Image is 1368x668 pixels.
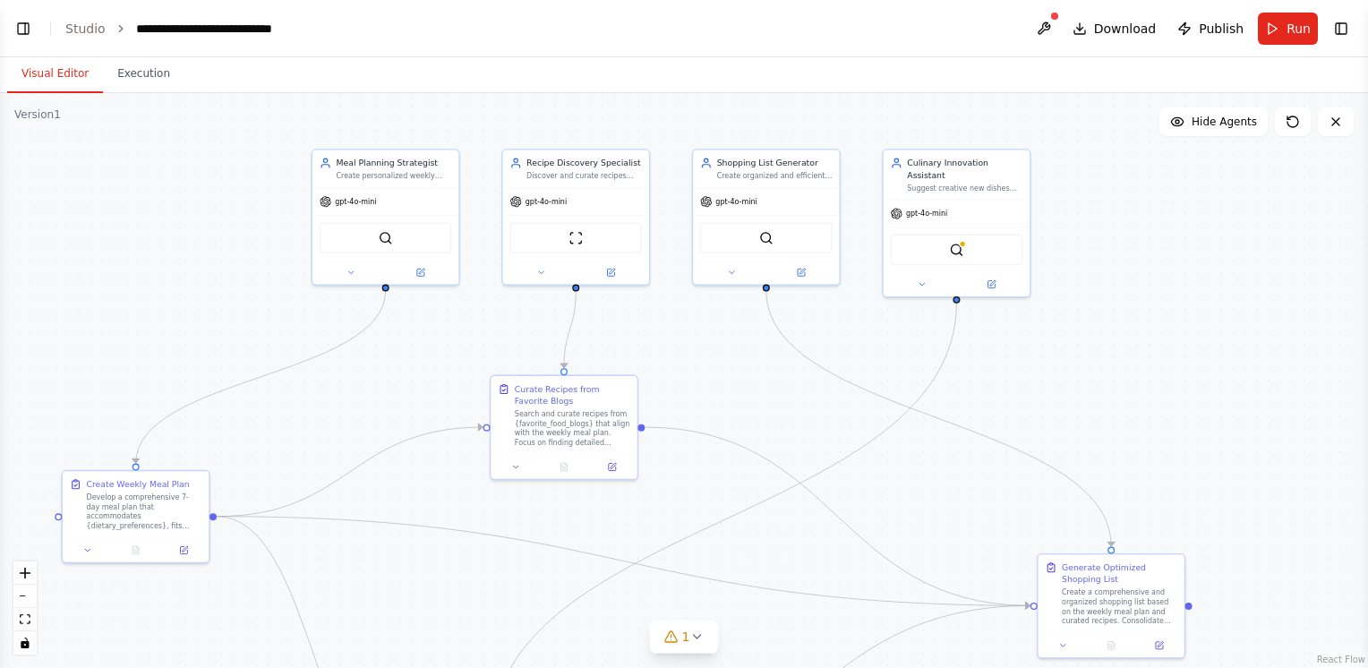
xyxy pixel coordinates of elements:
a: Studio [65,21,106,36]
div: Create organized and efficient shopping lists based on weekly meal plans, consolidating ingredien... [717,171,833,181]
g: Edge from c8d2289c-cbaa-40e1-b275-a27ff4bfbabf to ade56866-ab3b-4436-aa38-d0770ad69e6c [558,291,582,368]
div: Meal Planning Strategist [337,157,452,168]
div: Culinary Innovation Assistant [907,157,1022,181]
span: Run [1287,20,1311,38]
g: Edge from 239b9c97-17a6-4a6e-9637-99b5a8def0b2 to e5750cbb-f57d-459e-a0ef-f326ea549827 [760,291,1117,547]
div: Culinary Innovation AssistantSuggest creative new dishes and cooking techniques to expand culinar... [882,149,1030,297]
div: Shopping List GeneratorCreate organized and efficient shopping lists based on weekly meal plans, ... [692,149,841,286]
img: ScrapeWebsiteTool [569,231,583,245]
button: No output available [111,544,161,558]
button: No output available [1086,638,1136,653]
div: Discover and curate recipes from {favorite_food_blogs} and find new exciting dishes that match {d... [526,171,642,181]
div: Shopping List Generator [717,157,833,168]
div: Generate Optimized Shopping List [1062,561,1177,586]
button: 1 [650,621,719,654]
div: Suggest creative new dishes and cooking techniques to expand culinary horizons while staying with... [907,184,1022,193]
span: gpt-4o-mini [335,197,376,207]
div: Search and curate recipes from {favorite_food_blogs} that align with the weekly meal plan. Focus ... [515,409,630,448]
button: Visual Editor [7,56,103,93]
button: zoom in [13,561,37,585]
g: Edge from ade56866-ab3b-4436-aa38-d0770ad69e6c to e5750cbb-f57d-459e-a0ef-f326ea549827 [646,421,1030,612]
div: Develop a comprehensive 7-day meal plan that accommodates {dietary_preferences}, fits within {bud... [86,492,201,531]
div: Create personalized weekly meal plans based on {dietary_preferences}, {budget_range}, and {cookin... [337,171,452,181]
span: gpt-4o-mini [526,197,567,207]
div: Curate Recipes from Favorite BlogsSearch and curate recipes from {favorite_food_blogs} that align... [490,375,638,481]
div: Recipe Discovery Specialist [526,157,642,168]
button: Open in side panel [592,460,633,475]
a: React Flow attribution [1317,655,1365,664]
g: Edge from 7cea5d75-bcbd-402b-aa9c-b4ddaf8e8fe9 to 2de8fa11-07b5-4078-a831-3a3ac798243b [130,291,391,464]
span: Hide Agents [1192,115,1257,129]
button: Open in side panel [1139,638,1180,653]
button: Open in side panel [163,544,204,558]
span: 1 [682,628,690,646]
img: SerperDevTool [759,231,774,245]
button: No output available [539,460,589,475]
div: Create Weekly Meal Plan [86,478,189,490]
button: zoom out [13,585,37,608]
button: Run [1258,13,1318,45]
button: Open in side panel [958,278,1025,292]
button: Show right sidebar [1329,16,1354,41]
span: Publish [1199,20,1244,38]
button: Show left sidebar [11,16,36,41]
button: Open in side panel [387,265,454,279]
div: Create Weekly Meal PlanDevelop a comprehensive 7-day meal plan that accommodates {dietary_prefere... [62,470,210,563]
div: Version 1 [14,107,61,122]
span: Download [1094,20,1157,38]
button: Open in side panel [767,265,834,279]
span: gpt-4o-mini [906,209,947,218]
button: Publish [1170,13,1251,45]
div: Create a comprehensive and organized shopping list based on the weekly meal plan and curated reci... [1062,587,1177,626]
button: Download [1065,13,1164,45]
div: React Flow controls [13,561,37,655]
button: toggle interactivity [13,631,37,655]
div: Generate Optimized Shopping ListCreate a comprehensive and organized shopping list based on the w... [1037,553,1185,659]
span: gpt-4o-mini [715,197,757,207]
g: Edge from 2de8fa11-07b5-4078-a831-3a3ac798243b to e5750cbb-f57d-459e-a0ef-f326ea549827 [217,510,1030,612]
img: BraveSearchTool [949,243,963,257]
div: Curate Recipes from Favorite Blogs [515,383,630,407]
g: Edge from 2de8fa11-07b5-4078-a831-3a3ac798243b to ade56866-ab3b-4436-aa38-d0770ad69e6c [217,421,483,522]
nav: breadcrumb [65,20,326,38]
button: Execution [103,56,184,93]
button: Open in side panel [577,265,645,279]
div: Recipe Discovery SpecialistDiscover and curate recipes from {favorite_food_blogs} and find new ex... [501,149,650,286]
button: fit view [13,608,37,631]
img: SerperDevTool [379,231,393,245]
div: Meal Planning StrategistCreate personalized weekly meal plans based on {dietary_preferences}, {bu... [312,149,460,286]
button: Hide Agents [1159,107,1268,136]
